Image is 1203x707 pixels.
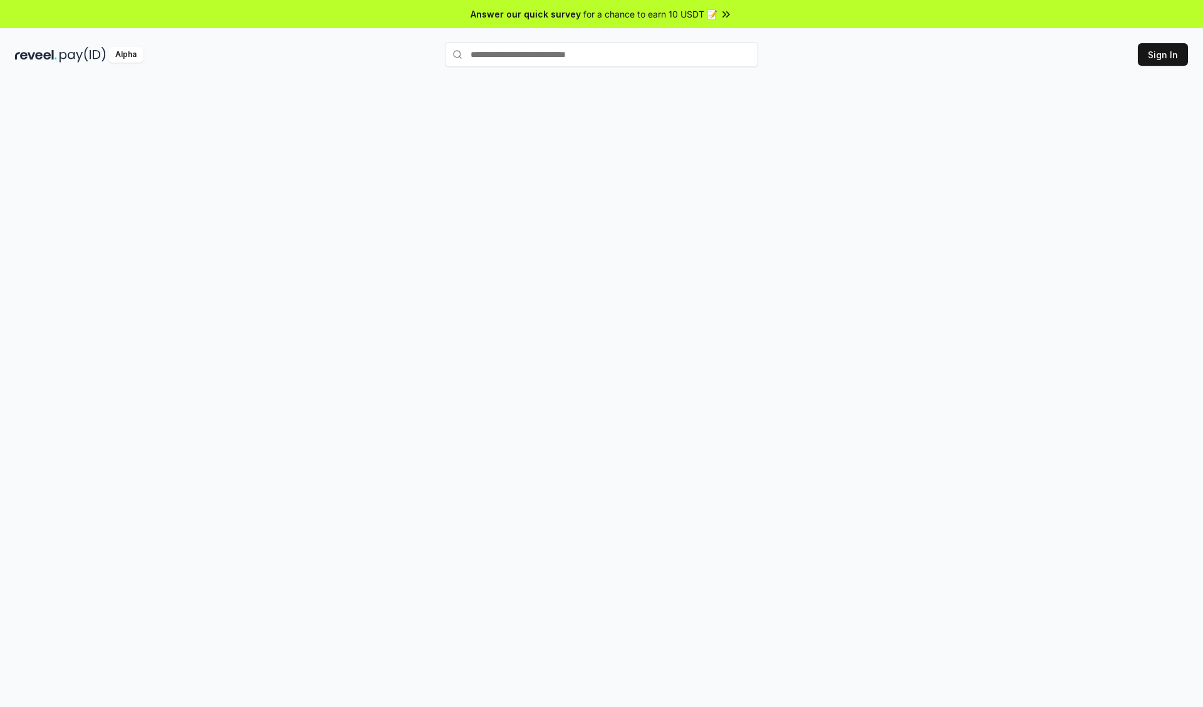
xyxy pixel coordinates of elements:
img: reveel_dark [15,47,57,63]
button: Sign In [1138,43,1188,66]
span: Answer our quick survey [471,8,581,21]
img: pay_id [60,47,106,63]
div: Alpha [108,47,143,63]
span: for a chance to earn 10 USDT 📝 [583,8,717,21]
